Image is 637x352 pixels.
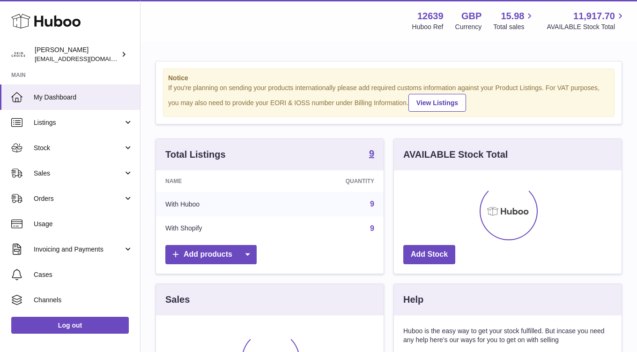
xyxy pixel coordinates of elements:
[34,144,123,153] span: Stock
[547,10,626,31] a: 11,917.70 AVAILABLE Stock Total
[369,149,374,158] strong: 9
[165,293,190,306] h3: Sales
[408,94,466,112] a: View Listings
[35,55,138,62] span: [EMAIL_ADDRESS][DOMAIN_NAME]
[165,148,226,161] h3: Total Listings
[501,10,524,23] span: 15.98
[547,23,626,31] span: AVAILABLE Stock Total
[403,148,508,161] h3: AVAILABLE Stock Total
[11,47,25,61] img: admin@skinchoice.com
[369,149,374,160] a: 9
[573,10,615,23] span: 11,917.70
[370,200,374,208] a: 9
[11,317,129,334] a: Log out
[34,194,123,203] span: Orders
[34,296,133,305] span: Channels
[34,169,123,178] span: Sales
[279,170,384,192] th: Quantity
[417,10,444,23] strong: 12639
[403,327,612,344] p: Huboo is the easy way to get your stock fulfilled. But incase you need any help here's our ways f...
[165,245,257,264] a: Add products
[35,46,119,63] div: [PERSON_NAME]
[34,93,133,102] span: My Dashboard
[461,10,481,23] strong: GBP
[34,220,133,229] span: Usage
[156,216,279,241] td: With Shopify
[34,270,133,279] span: Cases
[412,23,444,31] div: Huboo Ref
[156,170,279,192] th: Name
[403,293,423,306] h3: Help
[168,74,609,83] strong: Notice
[493,23,535,31] span: Total sales
[168,84,609,112] div: If you're planning on sending your products internationally please add required customs informati...
[34,118,123,127] span: Listings
[370,224,374,232] a: 9
[455,23,482,31] div: Currency
[34,245,123,254] span: Invoicing and Payments
[156,192,279,216] td: With Huboo
[493,10,535,31] a: 15.98 Total sales
[403,245,455,264] a: Add Stock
